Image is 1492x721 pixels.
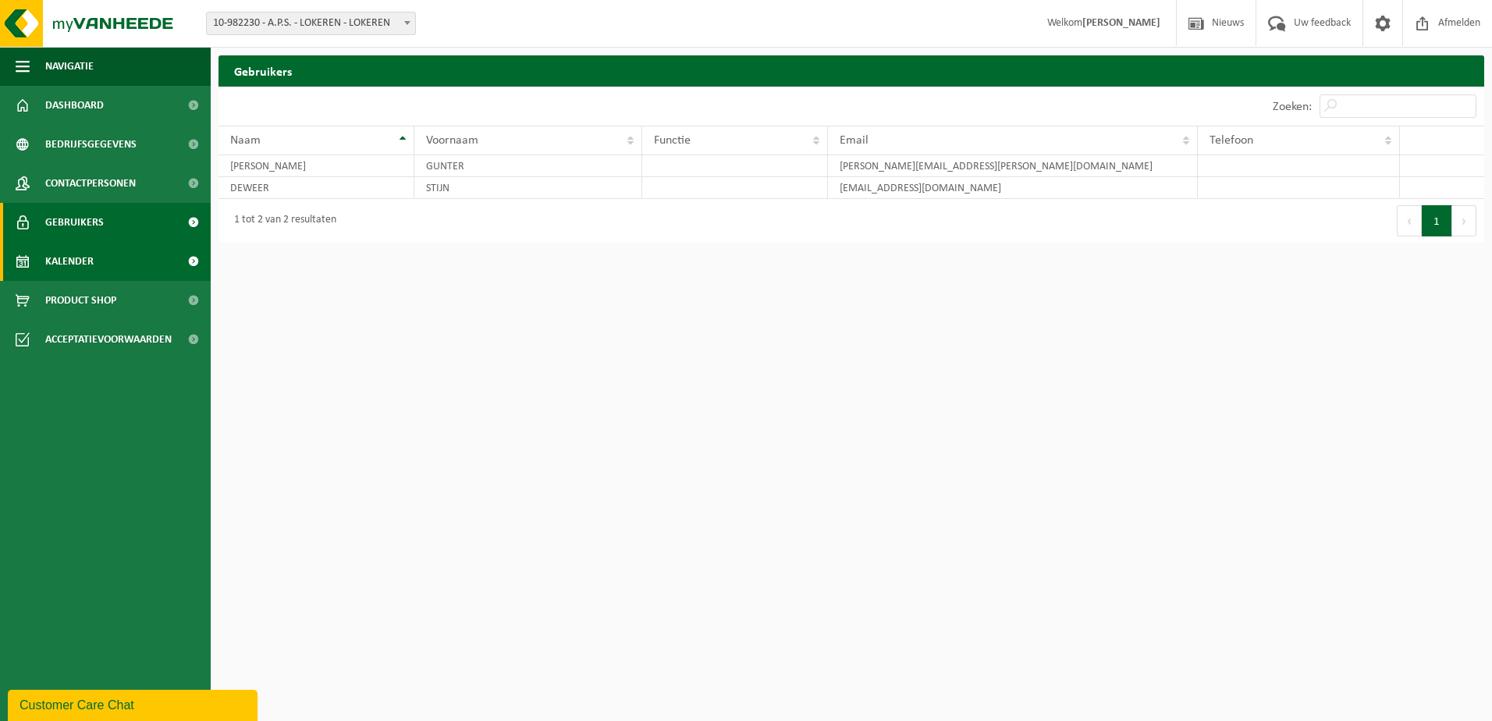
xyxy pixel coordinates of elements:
h2: Gebruikers [218,55,1484,86]
span: Acceptatievoorwaarden [45,320,172,359]
span: 10-982230 - A.P.S. - LOKEREN - LOKEREN [206,12,416,35]
strong: [PERSON_NAME] [1082,17,1160,29]
span: Product Shop [45,281,116,320]
span: Dashboard [45,86,104,125]
td: DEWEER [218,177,414,199]
td: GUNTER [414,155,641,177]
span: Navigatie [45,47,94,86]
button: Next [1452,205,1476,236]
label: Zoeken: [1273,101,1312,113]
td: [PERSON_NAME][EMAIL_ADDRESS][PERSON_NAME][DOMAIN_NAME] [828,155,1197,177]
span: 10-982230 - A.P.S. - LOKEREN - LOKEREN [207,12,415,34]
td: [PERSON_NAME] [218,155,414,177]
button: Previous [1397,205,1422,236]
span: Functie [654,134,691,147]
span: Voornaam [426,134,478,147]
span: Naam [230,134,261,147]
span: Email [840,134,869,147]
iframe: chat widget [8,687,261,721]
button: 1 [1422,205,1452,236]
span: Kalender [45,242,94,281]
div: 1 tot 2 van 2 resultaten [226,207,336,235]
td: STIJN [414,177,641,199]
span: Contactpersonen [45,164,136,203]
span: Gebruikers [45,203,104,242]
td: [EMAIL_ADDRESS][DOMAIN_NAME] [828,177,1197,199]
span: Bedrijfsgegevens [45,125,137,164]
span: Telefoon [1210,134,1253,147]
